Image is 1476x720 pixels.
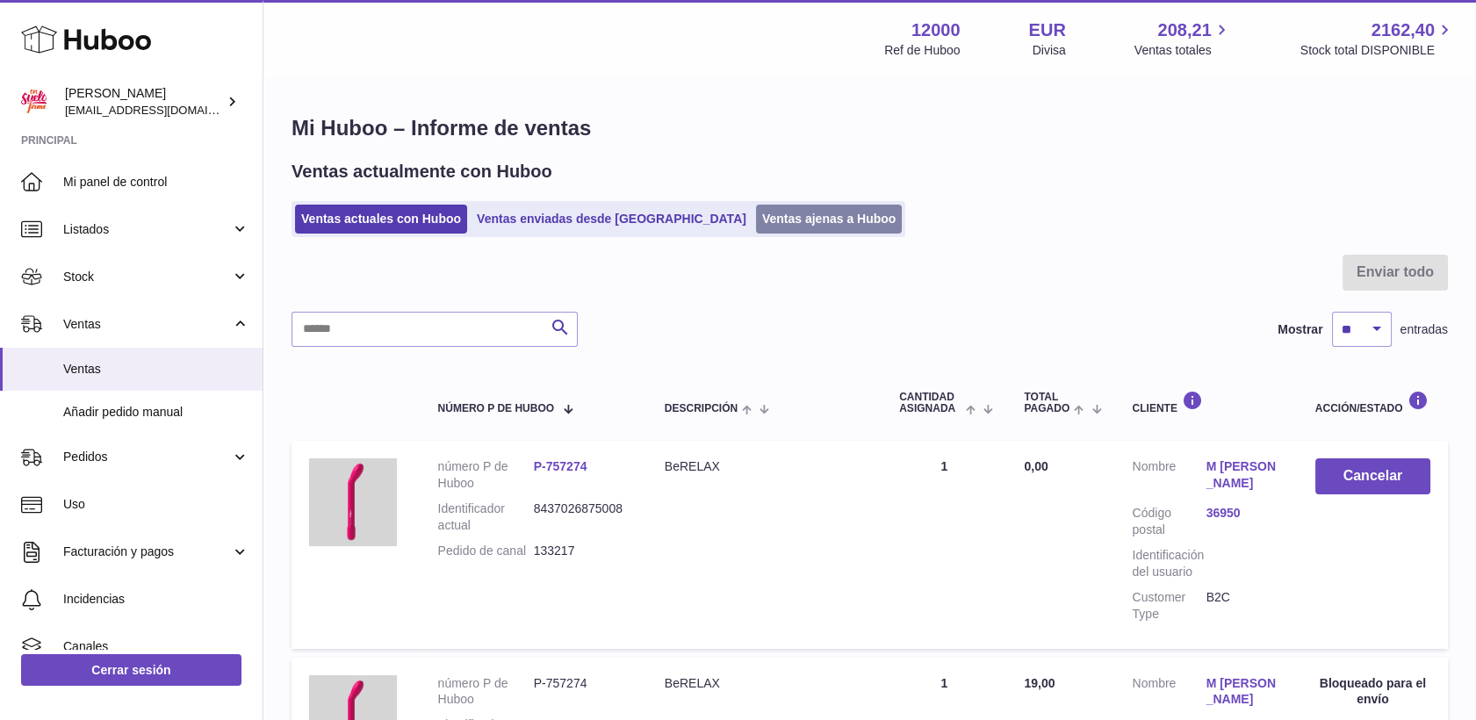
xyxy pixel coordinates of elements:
span: Ventas [63,361,249,378]
span: Ventas totales [1134,42,1232,59]
a: P-757274 [534,459,587,473]
img: Bgee-classic-by-esf.jpg [309,458,397,546]
div: [PERSON_NAME] [65,85,223,119]
a: Ventas enviadas desde [GEOGRAPHIC_DATA] [471,205,752,234]
div: Ref de Huboo [884,42,960,59]
dt: Nombre [1133,675,1206,713]
dt: Identificador actual [438,500,534,534]
div: BeRELAX [665,458,864,475]
span: entradas [1400,321,1448,338]
div: BeRELAX [665,675,864,692]
span: Facturación y pagos [63,544,231,560]
span: 2162,40 [1372,18,1435,42]
dt: Identificación del usuario [1133,547,1206,580]
a: 36950 [1206,505,1280,522]
dt: Nombre [1133,458,1206,496]
dd: 8437026875008 [534,500,630,534]
span: Mi panel de control [63,174,249,191]
div: Bloqueado para el envío [1315,675,1430,709]
img: mar@ensuelofirme.com [21,89,47,115]
span: Listados [63,221,231,238]
span: [EMAIL_ADDRESS][DOMAIN_NAME] [65,103,258,117]
span: Canales [63,638,249,655]
dt: Customer Type [1133,589,1206,623]
span: Stock [63,269,231,285]
dt: número P de Huboo [438,458,534,492]
a: M [PERSON_NAME] [1206,458,1280,492]
dd: B2C [1206,589,1280,623]
td: 1 [882,441,1006,648]
div: Acción/Estado [1315,391,1430,414]
button: Cancelar [1315,458,1430,494]
label: Mostrar [1278,321,1322,338]
dd: 133217 [534,543,630,559]
a: Ventas actuales con Huboo [295,205,467,234]
a: M [PERSON_NAME] [1206,675,1280,709]
h1: Mi Huboo – Informe de ventas [292,114,1448,142]
dt: número P de Huboo [438,675,534,709]
dt: Código postal [1133,505,1206,538]
span: Total pagado [1024,392,1069,414]
span: Pedidos [63,449,231,465]
dt: Pedido de canal [438,543,534,559]
dd: P-757274 [534,675,630,709]
span: Stock total DISPONIBLE [1300,42,1455,59]
span: 19,00 [1024,676,1055,690]
span: Cantidad ASIGNADA [899,392,961,414]
div: Divisa [1033,42,1066,59]
strong: EUR [1029,18,1066,42]
a: Cerrar sesión [21,654,241,686]
span: 208,21 [1158,18,1212,42]
a: 2162,40 Stock total DISPONIBLE [1300,18,1455,59]
span: Incidencias [63,591,249,608]
span: Añadir pedido manual [63,404,249,421]
span: Uso [63,496,249,513]
a: Ventas ajenas a Huboo [756,205,903,234]
a: 208,21 Ventas totales [1134,18,1232,59]
h2: Ventas actualmente con Huboo [292,160,552,184]
span: Ventas [63,316,231,333]
span: número P de Huboo [438,403,554,414]
div: Cliente [1133,391,1280,414]
span: Descripción [665,403,738,414]
strong: 12000 [911,18,961,42]
span: 0,00 [1024,459,1048,473]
